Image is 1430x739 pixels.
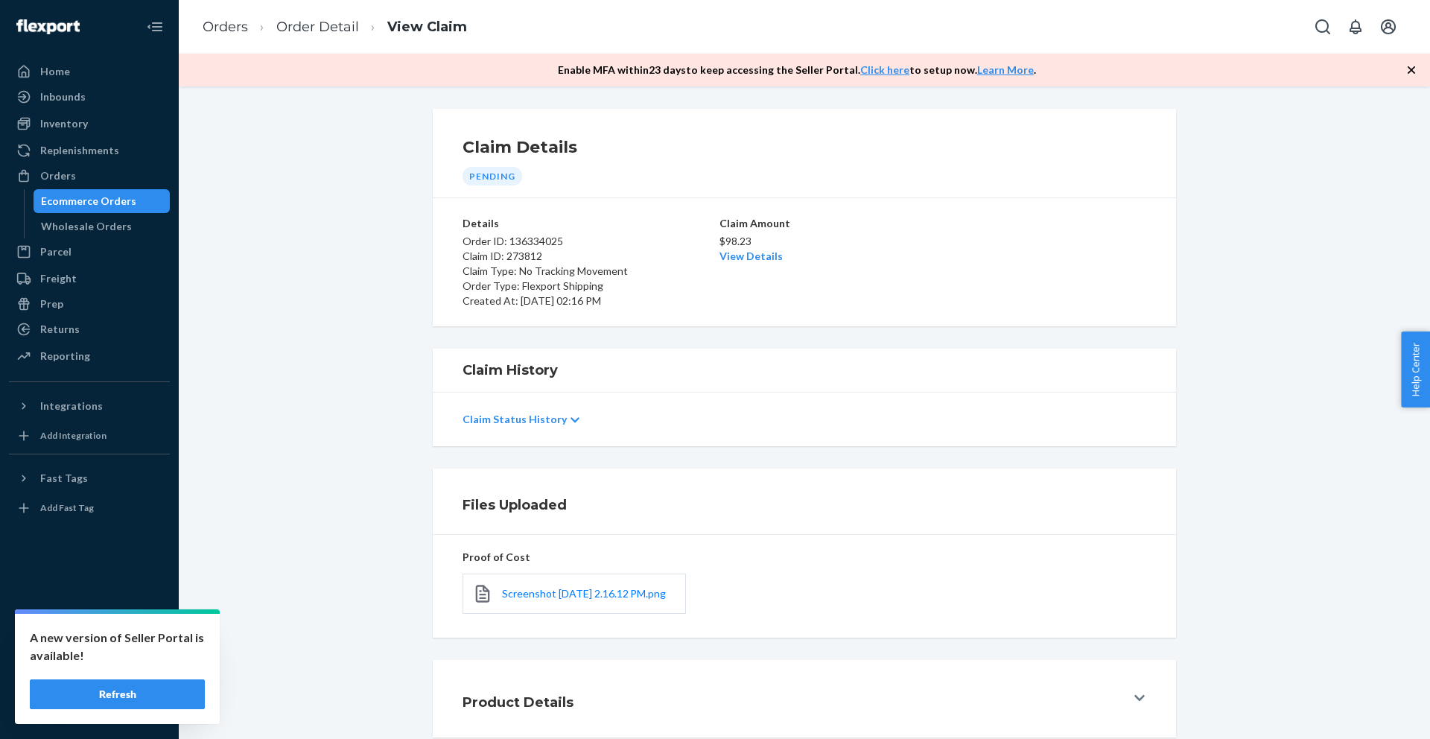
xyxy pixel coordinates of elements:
a: Help Center [9,672,170,696]
div: Integrations [40,399,103,413]
button: Refresh [30,679,205,709]
div: Wholesale Orders [41,219,132,234]
p: Created At: [DATE] 02:16 PM [463,294,716,308]
p: Claim ID: 273812 [463,249,716,264]
p: Enable MFA within 23 days to keep accessing the Seller Portal. to setup now. . [558,63,1036,77]
a: Order Detail [276,19,359,35]
h1: Files Uploaded [463,495,1146,515]
div: Freight [40,271,77,286]
div: Ecommerce Orders [41,194,136,209]
a: Orders [203,19,248,35]
p: A new version of Seller Portal is available! [30,629,205,665]
a: Screenshot [DATE] 2.16.12 PM.png [502,586,666,601]
button: Give Feedback [9,697,170,721]
button: Talk to Support [9,647,170,670]
p: Order ID: 136334025 [463,234,716,249]
a: Inbounds [9,85,170,109]
ol: breadcrumbs [191,5,479,49]
a: Learn More [977,63,1034,76]
a: Replenishments [9,139,170,162]
div: Replenishments [40,143,119,158]
div: Add Integration [40,429,107,442]
div: Reporting [40,349,90,364]
div: Inventory [40,116,88,131]
div: Home [40,64,70,79]
a: View Details [719,250,783,262]
a: Inventory [9,112,170,136]
h1: Claim History [463,361,1146,380]
a: Returns [9,317,170,341]
button: Open Search Box [1308,12,1338,42]
button: Integrations [9,394,170,418]
p: Order Type: Flexport Shipping [463,279,716,294]
div: Fast Tags [40,471,88,486]
button: Open notifications [1341,12,1370,42]
p: Proof of Cost [463,550,1146,565]
div: Inbounds [40,89,86,104]
a: View Claim [387,19,467,35]
button: Close Navigation [140,12,170,42]
button: Fast Tags [9,466,170,490]
a: Reporting [9,344,170,368]
iframe: Opens a widget where you can chat to one of our agents [1333,694,1415,732]
a: Prep [9,292,170,316]
button: Product Details [433,660,1176,738]
a: Add Integration [9,424,170,448]
button: Open account menu [1373,12,1403,42]
a: Orders [9,164,170,188]
a: Ecommerce Orders [34,189,171,213]
img: Flexport logo [16,19,80,34]
a: Home [9,60,170,83]
p: Claim Status History [463,412,567,427]
p: $98.23 [719,234,889,249]
div: Parcel [40,244,71,259]
a: Freight [9,267,170,291]
div: Prep [40,296,63,311]
h1: Product Details [463,693,573,712]
a: Parcel [9,240,170,264]
a: Click here [860,63,909,76]
h1: Claim Details [463,136,1146,159]
div: Orders [40,168,76,183]
div: Returns [40,322,80,337]
a: Settings [9,621,170,645]
button: Help Center [1401,332,1430,407]
span: Screenshot [DATE] 2.16.12 PM.png [502,587,666,600]
p: Details [463,216,716,231]
div: Add Fast Tag [40,501,94,514]
a: Add Fast Tag [9,496,170,520]
a: Wholesale Orders [34,215,171,238]
p: Claim Type: No Tracking Movement [463,264,716,279]
div: Pending [463,167,522,185]
p: Claim Amount [719,216,889,231]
